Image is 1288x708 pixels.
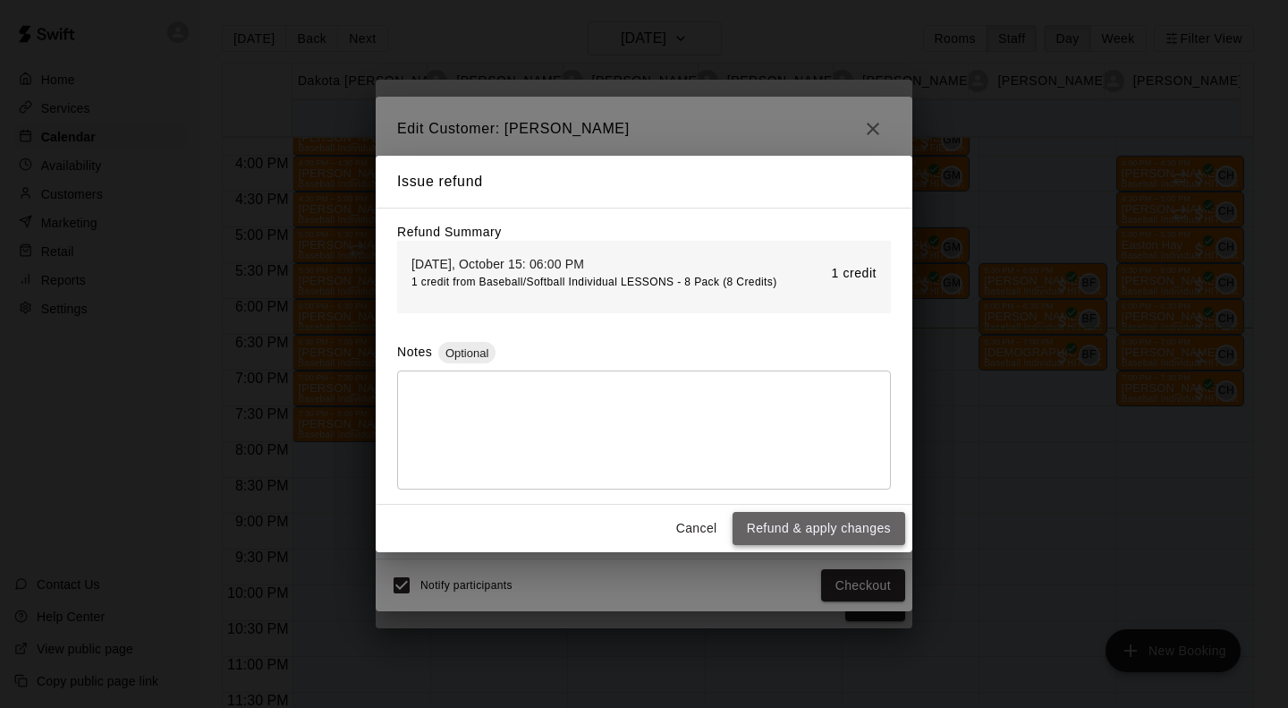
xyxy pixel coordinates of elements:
[397,225,502,239] label: Refund Summary
[832,264,877,283] p: 1 credit
[668,512,725,545] button: Cancel
[733,512,905,545] button: Refund & apply changes
[397,345,432,359] label: Notes
[411,255,771,273] p: [DATE], October 15: 06:00 PM
[376,156,912,208] h2: Issue refund
[438,346,496,360] span: Optional
[411,276,777,288] span: 1 credit from Baseball/Softball Individual LESSONS - 8 Pack (8 Credits)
